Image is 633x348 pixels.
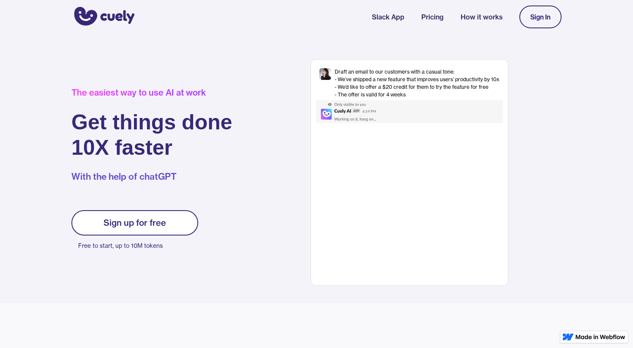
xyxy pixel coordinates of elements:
a: How it works [461,12,502,22]
a: Sign In [519,5,562,28]
a: Pricing [421,12,444,22]
div: Draft an email to our customers with a casual tone: - We’ve shipped a new feature that improves u... [335,68,499,99]
div: Sign In [530,13,551,21]
a: Slack App [372,12,404,22]
div: Sign up for free [104,218,166,228]
div: The easiest way to use AI at work [71,88,232,98]
a: Sign up for free [71,210,198,236]
a: home [71,1,135,33]
h1: Get things done 10X faster [71,110,232,160]
p: Free to start, up to 10M tokens [78,240,198,252]
img: Made in Webflow [576,334,625,340]
p: With the help of chatGPT [71,170,232,183]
